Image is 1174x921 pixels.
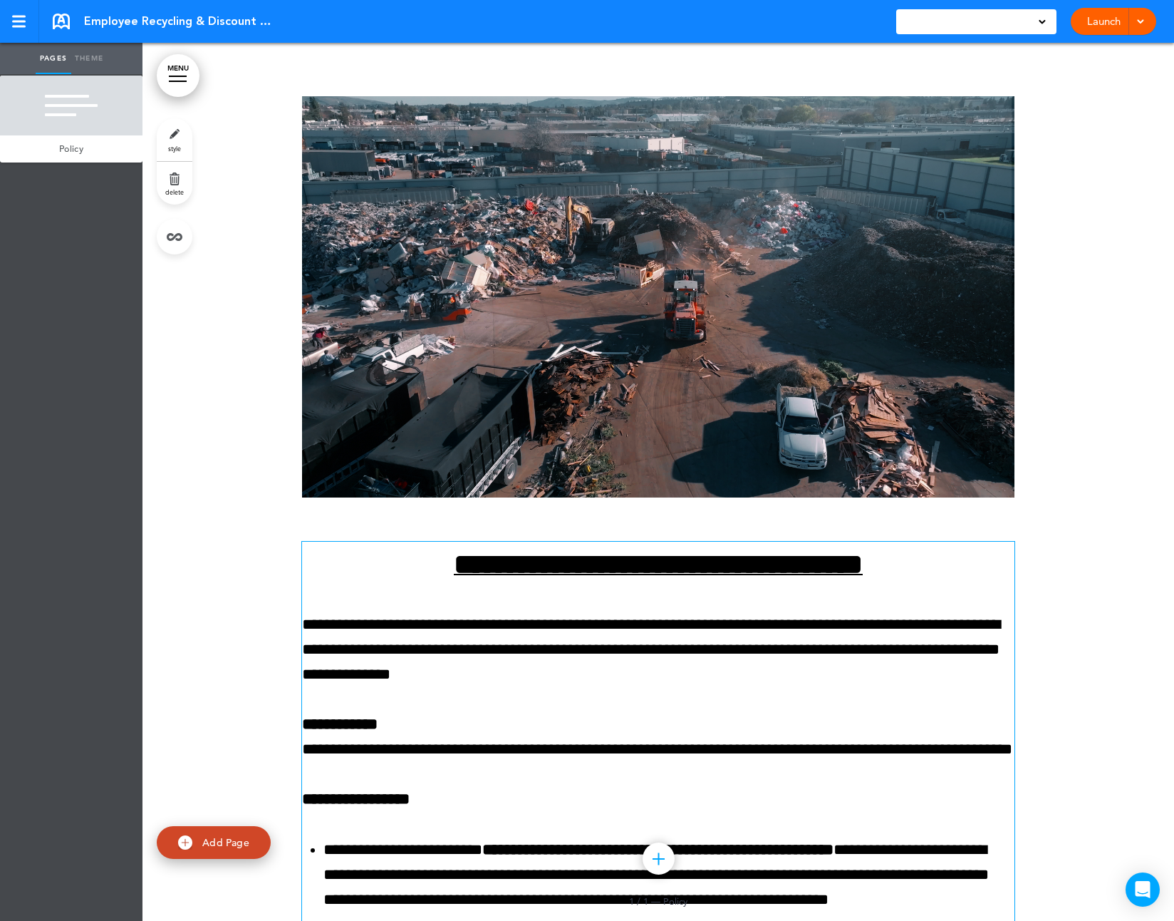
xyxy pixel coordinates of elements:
span: Employee Recycling & Discount Policy [84,14,276,29]
a: Launch [1081,8,1126,35]
a: style [157,118,192,161]
img: 1738718761473-07.jpg [302,96,1014,498]
span: Policy [59,143,83,155]
span: delete [165,187,184,196]
a: Theme [71,43,107,74]
span: style [168,144,181,153]
a: MENU [157,54,199,97]
a: Pages [36,43,71,74]
span: Add Page [202,836,249,849]
div: Open Intercom Messenger [1126,873,1160,907]
img: add.svg [178,835,192,850]
span: Policy [663,895,687,907]
a: Add Page [157,826,271,860]
span: 1 / 1 [629,895,648,907]
a: delete [157,162,192,205]
span: — [651,895,660,907]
